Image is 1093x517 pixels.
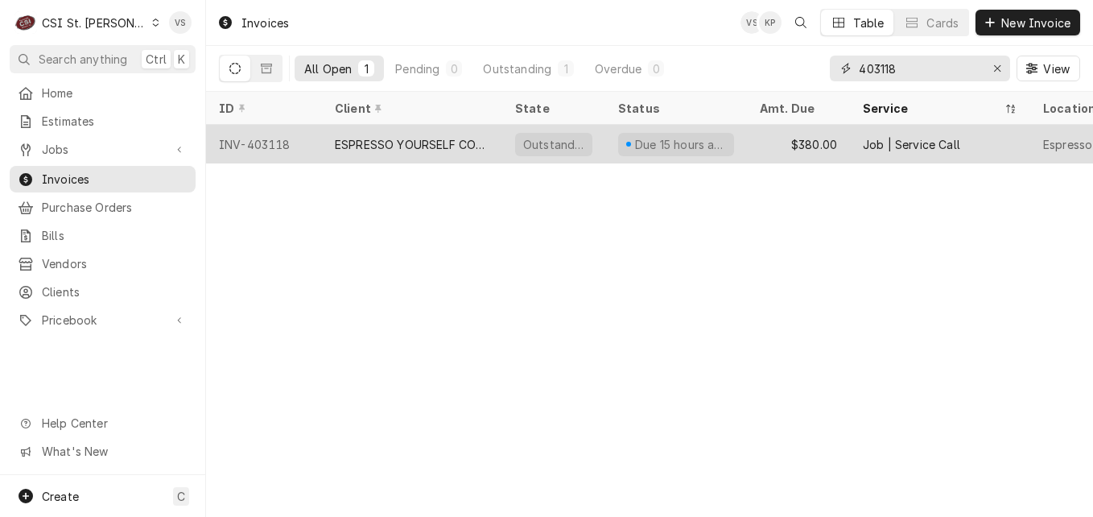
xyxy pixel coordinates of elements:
[10,80,196,106] a: Home
[740,11,763,34] div: Vicky Stuesse's Avatar
[206,125,322,163] div: INV-403118
[14,11,37,34] div: C
[10,136,196,163] a: Go to Jobs
[853,14,885,31] div: Table
[10,438,196,465] a: Go to What's New
[863,100,1001,117] div: Service
[633,136,728,153] div: Due 15 hours ago
[42,490,79,503] span: Create
[483,60,551,77] div: Outstanding
[975,10,1080,35] button: New Invoice
[863,136,960,153] div: Job | Service Call
[651,60,661,77] div: 0
[522,136,586,153] div: Outstanding
[998,14,1074,31] span: New Invoice
[395,60,439,77] div: Pending
[42,85,188,101] span: Home
[759,11,782,34] div: KP
[10,222,196,249] a: Bills
[561,60,571,77] div: 1
[10,279,196,305] a: Clients
[42,171,188,188] span: Invoices
[788,10,814,35] button: Open search
[335,100,486,117] div: Client
[10,307,196,333] a: Go to Pricebook
[1040,60,1073,77] span: View
[10,108,196,134] a: Estimates
[42,415,186,432] span: Help Center
[178,51,185,68] span: K
[39,51,127,68] span: Search anything
[740,11,763,34] div: VS
[449,60,459,77] div: 0
[10,45,196,73] button: Search anythingCtrlK
[747,125,850,163] div: $380.00
[169,11,192,34] div: Vicky Stuesse's Avatar
[10,250,196,277] a: Vendors
[10,194,196,221] a: Purchase Orders
[595,60,641,77] div: Overdue
[42,443,186,460] span: What's New
[42,255,188,272] span: Vendors
[926,14,959,31] div: Cards
[335,136,489,153] div: ESPRESSO YOURSELF COFFEE & CAFE
[10,410,196,436] a: Go to Help Center
[42,227,188,244] span: Bills
[42,312,163,329] span: Pricebook
[42,283,188,300] span: Clients
[304,60,352,77] div: All Open
[42,199,188,216] span: Purchase Orders
[14,11,37,34] div: CSI St. Louis's Avatar
[760,100,834,117] div: Amt. Due
[618,100,731,117] div: Status
[219,100,306,117] div: ID
[361,60,371,77] div: 1
[859,56,980,81] input: Keyword search
[42,141,163,158] span: Jobs
[146,51,167,68] span: Ctrl
[169,11,192,34] div: VS
[515,100,592,117] div: State
[177,488,185,505] span: C
[1017,56,1080,81] button: View
[42,113,188,130] span: Estimates
[759,11,782,34] div: Kym Parson's Avatar
[984,56,1010,81] button: Erase input
[42,14,146,31] div: CSI St. [PERSON_NAME]
[10,166,196,192] a: Invoices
